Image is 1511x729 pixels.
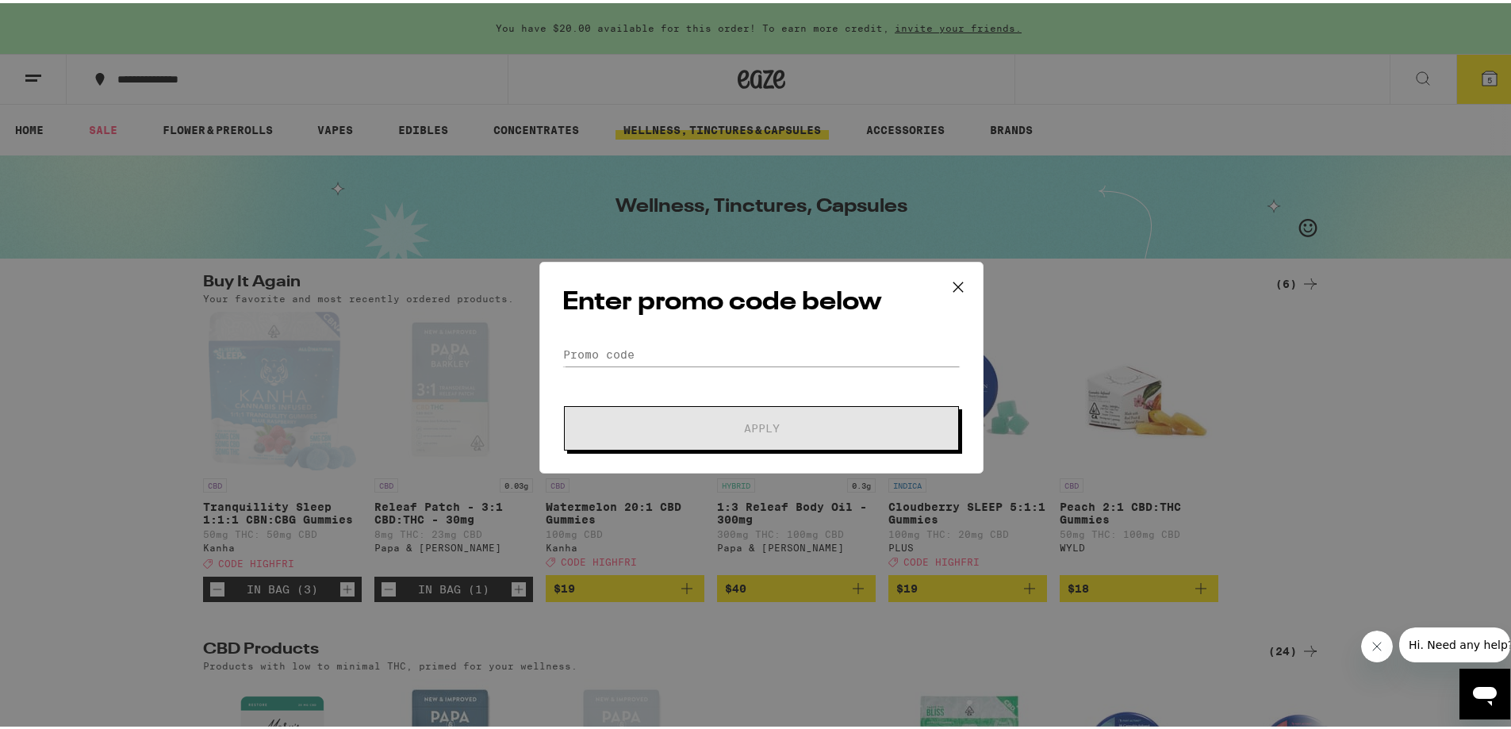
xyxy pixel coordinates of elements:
[10,11,114,24] span: Hi. Need any help?
[1361,627,1393,659] iframe: Close message
[744,420,780,431] span: Apply
[1459,666,1510,716] iframe: Button to launch messaging window
[562,340,961,363] input: Promo code
[562,282,961,317] h2: Enter promo code below
[564,403,959,447] button: Apply
[1399,624,1510,659] iframe: Message from company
